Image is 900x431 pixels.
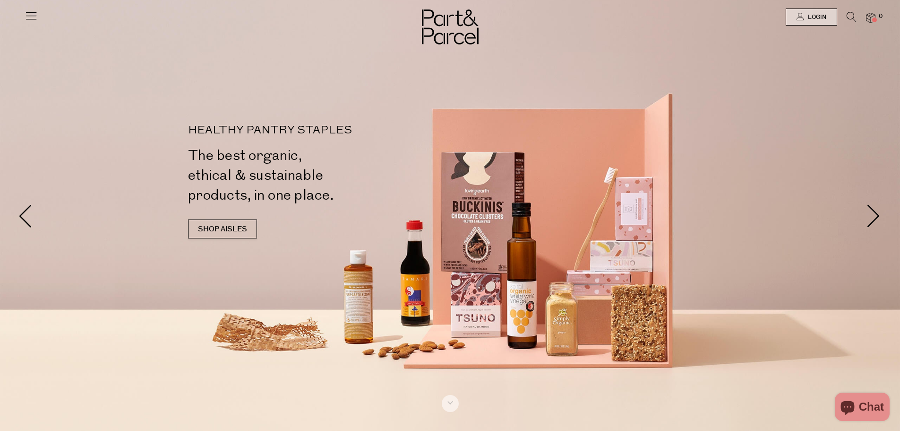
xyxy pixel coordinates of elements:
[866,13,875,23] a: 0
[786,9,837,26] a: Login
[876,12,885,21] span: 0
[188,125,454,136] p: HEALTHY PANTRY STAPLES
[832,393,892,423] inbox-online-store-chat: Shopify online store chat
[188,220,257,238] a: SHOP AISLES
[806,13,826,21] span: Login
[422,9,479,44] img: Part&Parcel
[188,146,454,205] h2: The best organic, ethical & sustainable products, in one place.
